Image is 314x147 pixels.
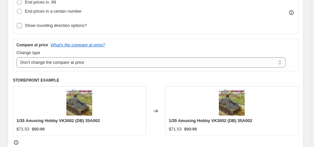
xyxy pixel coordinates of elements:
[16,42,48,48] h3: Compare at price
[25,23,87,28] span: Show rounding direction options?
[16,118,100,123] span: 1/35 Amusing Hobby VK3002 (DB) 35A002
[13,78,298,83] h6: STOREFRONT EXAMPLE
[16,127,29,131] span: $71.53
[169,118,252,123] span: 1/35 Amusing Hobby VK3002 (DB) 35A002
[25,9,82,14] span: End prices in a certain number
[51,42,105,47] button: What's the compare at price?
[184,127,197,131] span: $92.99
[169,127,182,131] span: $71.53
[66,90,92,116] img: MPM_14_9493d1c8-223a-4ed8-bcb7-887264f81daa_80x.jpg
[16,50,40,55] span: Change type
[32,127,45,131] span: $92.99
[219,90,245,116] img: MPM_14_9493d1c8-223a-4ed8-bcb7-887264f81daa_80x.jpg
